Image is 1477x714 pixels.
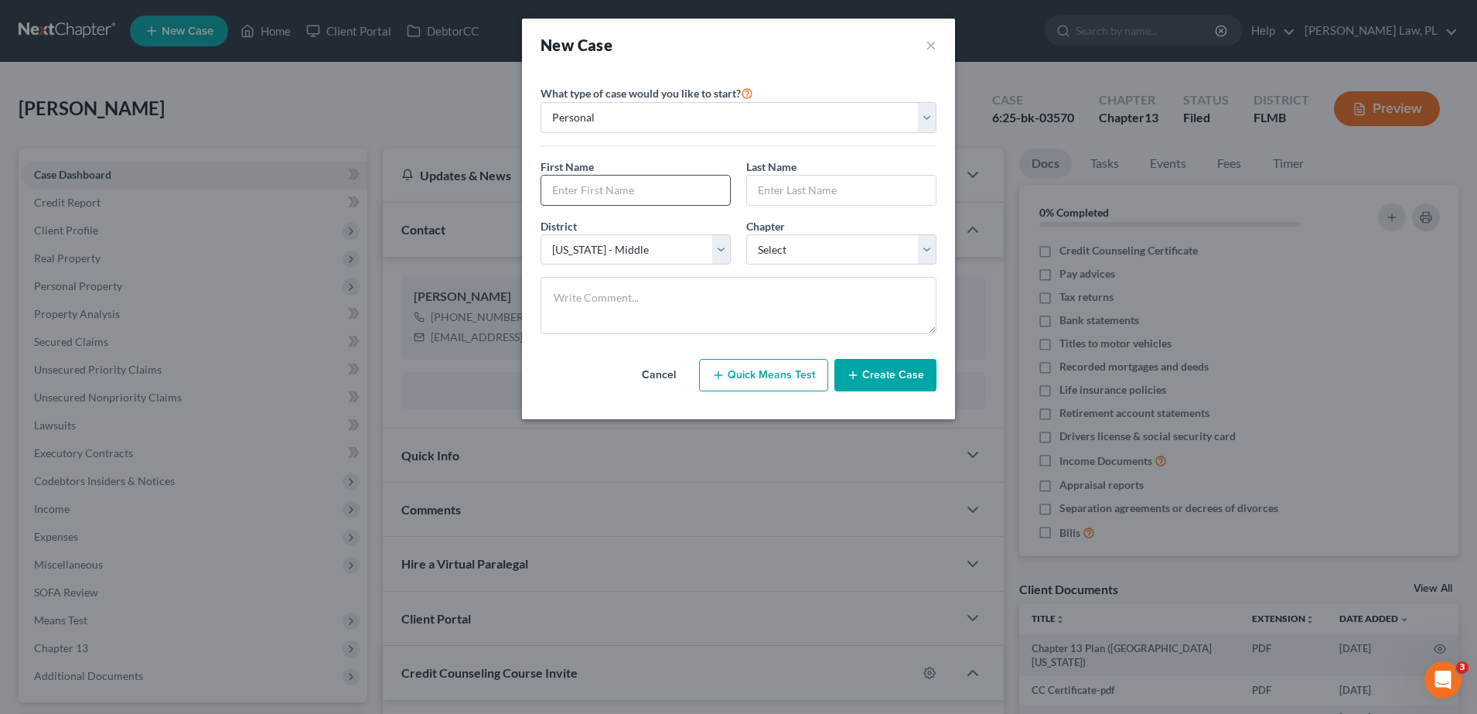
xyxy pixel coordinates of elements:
[746,220,785,233] span: Chapter
[926,34,936,56] button: ×
[834,359,936,391] button: Create Case
[699,359,828,391] button: Quick Means Test
[541,84,753,102] label: What type of case would you like to start?
[1424,661,1462,699] iframe: Intercom live chat
[746,160,796,173] span: Last Name
[625,360,693,391] button: Cancel
[541,176,730,205] input: Enter First Name
[747,176,936,205] input: Enter Last Name
[541,220,577,233] span: District
[541,160,594,173] span: First Name
[541,36,612,54] strong: New Case
[1456,661,1468,674] span: 3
